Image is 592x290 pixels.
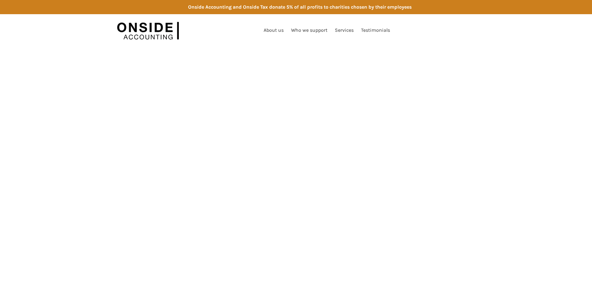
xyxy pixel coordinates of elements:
a: Who we support [287,20,331,41]
div: Onside Accounting and Onside Tax donate 5% of all profits to charities chosen by their employees [188,3,412,11]
img: Onside Accounting [117,19,179,43]
a: About us [260,20,287,41]
a: Testimonials [357,20,394,41]
a: Services [331,20,357,41]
